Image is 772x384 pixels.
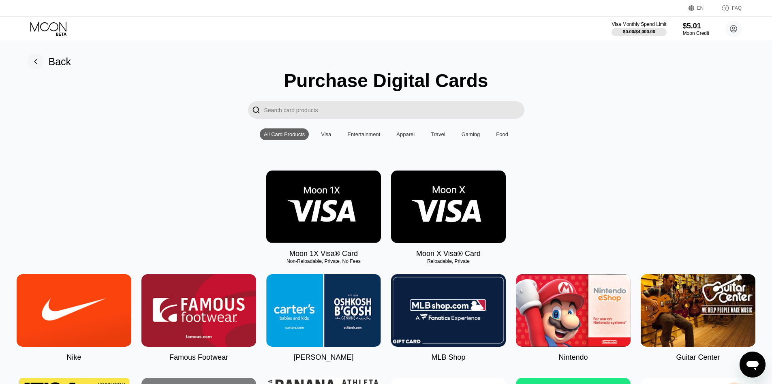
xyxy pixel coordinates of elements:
div: All Card Products [260,128,309,140]
div: Moon X Visa® Card [416,250,481,258]
div: Gaming [462,131,480,137]
div: $5.01Moon Credit [683,22,709,36]
div: FAQ [713,4,742,12]
div: Gaming [458,128,484,140]
div: Entertainment [347,131,380,137]
div: Apparel [396,131,415,137]
div: Non-Reloadable, Private, No Fees [266,258,381,264]
div: Visa Monthly Spend Limit$0.00/$4,000.00 [612,21,666,36]
div: All Card Products [264,131,305,137]
div: Visa [321,131,331,137]
div: Back [28,53,71,70]
div: $0.00 / $4,000.00 [623,29,655,34]
div: Visa [317,128,335,140]
div: Travel [427,128,449,140]
div: $5.01 [683,22,709,30]
div: Food [492,128,512,140]
div:  [252,105,260,115]
div:  [248,101,264,119]
div: Nike [66,353,81,362]
div: Entertainment [343,128,384,140]
div: Moon Credit [683,30,709,36]
div: MLB Shop [431,353,465,362]
div: Back [49,56,71,68]
div: Famous Footwear [169,353,228,362]
div: Reloadable, Private [391,258,506,264]
div: Purchase Digital Cards [284,70,488,92]
div: EN [697,5,704,11]
div: Guitar Center [676,353,720,362]
input: Search card products [264,101,524,119]
div: Food [496,131,508,137]
div: Moon 1X Visa® Card [289,250,358,258]
div: Visa Monthly Spend Limit [612,21,666,27]
div: Travel [431,131,445,137]
div: Nintendo [558,353,588,362]
div: Apparel [392,128,419,140]
div: FAQ [732,5,742,11]
div: [PERSON_NAME] [293,353,353,362]
iframe: Кнопка запуска окна обмена сообщениями [740,352,766,378]
div: EN [689,4,713,12]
